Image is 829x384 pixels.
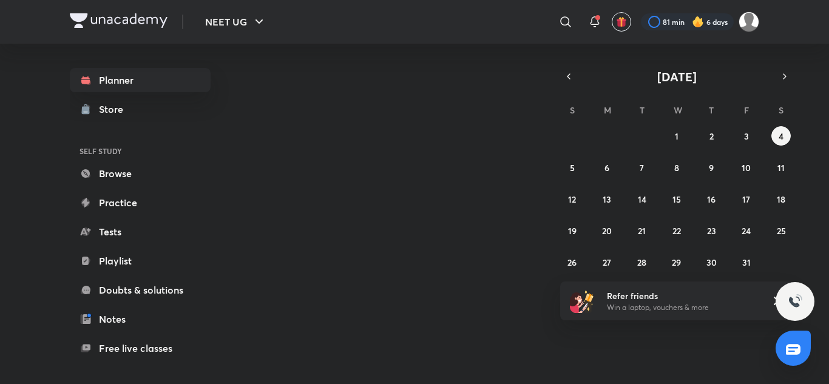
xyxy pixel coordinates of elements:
[737,252,756,272] button: October 31, 2025
[597,252,617,272] button: October 27, 2025
[706,257,717,268] abbr: October 30, 2025
[563,221,582,240] button: October 19, 2025
[709,162,714,173] abbr: October 9, 2025
[779,130,783,142] abbr: October 4, 2025
[707,225,716,237] abbr: October 23, 2025
[597,158,617,177] button: October 6, 2025
[674,104,682,116] abbr: Wednesday
[672,225,681,237] abbr: October 22, 2025
[632,189,652,209] button: October 14, 2025
[667,221,686,240] button: October 22, 2025
[638,225,646,237] abbr: October 21, 2025
[744,130,749,142] abbr: October 3, 2025
[739,12,759,32] img: Mahi Singh
[771,189,791,209] button: October 18, 2025
[744,104,749,116] abbr: Friday
[702,158,721,177] button: October 9, 2025
[667,252,686,272] button: October 29, 2025
[70,13,167,31] a: Company Logo
[607,302,756,313] p: Win a laptop, vouchers & more
[702,126,721,146] button: October 2, 2025
[675,130,678,142] abbr: October 1, 2025
[99,102,130,116] div: Store
[563,252,582,272] button: October 26, 2025
[563,189,582,209] button: October 12, 2025
[672,257,681,268] abbr: October 29, 2025
[70,278,211,302] a: Doubts & solutions
[667,126,686,146] button: October 1, 2025
[777,225,786,237] abbr: October 25, 2025
[771,158,791,177] button: October 11, 2025
[737,189,756,209] button: October 17, 2025
[657,69,697,85] span: [DATE]
[637,257,646,268] abbr: October 28, 2025
[672,194,681,205] abbr: October 15, 2025
[70,141,211,161] h6: SELF STUDY
[567,257,577,268] abbr: October 26, 2025
[607,289,756,302] h6: Refer friends
[602,225,612,237] abbr: October 20, 2025
[597,221,617,240] button: October 20, 2025
[667,189,686,209] button: October 15, 2025
[568,194,576,205] abbr: October 12, 2025
[771,126,791,146] button: October 4, 2025
[70,161,211,186] a: Browse
[737,158,756,177] button: October 10, 2025
[563,158,582,177] button: October 5, 2025
[640,162,644,173] abbr: October 7, 2025
[742,162,751,173] abbr: October 10, 2025
[777,194,785,205] abbr: October 18, 2025
[771,221,791,240] button: October 25, 2025
[737,126,756,146] button: October 3, 2025
[70,220,211,244] a: Tests
[604,104,611,116] abbr: Monday
[742,194,750,205] abbr: October 17, 2025
[702,252,721,272] button: October 30, 2025
[737,221,756,240] button: October 24, 2025
[709,130,714,142] abbr: October 2, 2025
[638,194,646,205] abbr: October 14, 2025
[702,189,721,209] button: October 16, 2025
[742,257,751,268] abbr: October 31, 2025
[577,68,776,85] button: [DATE]
[597,189,617,209] button: October 13, 2025
[568,225,577,237] abbr: October 19, 2025
[616,16,627,27] img: avatar
[779,104,783,116] abbr: Saturday
[674,162,679,173] abbr: October 8, 2025
[70,249,211,273] a: Playlist
[788,294,802,309] img: ttu
[632,252,652,272] button: October 28, 2025
[640,104,645,116] abbr: Tuesday
[603,257,611,268] abbr: October 27, 2025
[692,16,704,28] img: streak
[570,289,594,313] img: referral
[70,68,211,92] a: Planner
[702,221,721,240] button: October 23, 2025
[603,194,611,205] abbr: October 13, 2025
[70,307,211,331] a: Notes
[198,10,274,34] button: NEET UG
[70,97,211,121] a: Store
[612,12,631,32] button: avatar
[707,194,716,205] abbr: October 16, 2025
[709,104,714,116] abbr: Thursday
[777,162,785,173] abbr: October 11, 2025
[70,13,167,28] img: Company Logo
[742,225,751,237] abbr: October 24, 2025
[70,336,211,360] a: Free live classes
[632,158,652,177] button: October 7, 2025
[667,158,686,177] button: October 8, 2025
[70,190,211,215] a: Practice
[570,104,575,116] abbr: Sunday
[570,162,575,173] abbr: October 5, 2025
[632,221,652,240] button: October 21, 2025
[604,162,609,173] abbr: October 6, 2025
